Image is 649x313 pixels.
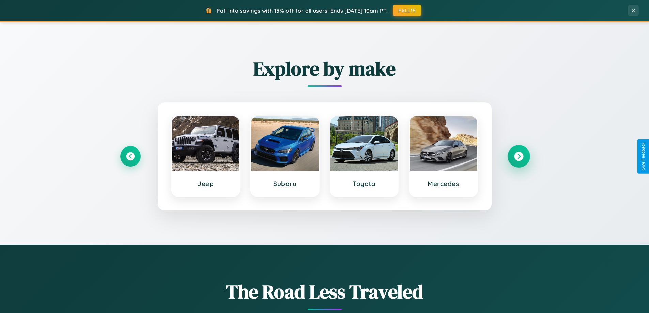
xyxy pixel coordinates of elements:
[217,7,388,14] span: Fall into savings with 15% off for all users! Ends [DATE] 10am PT.
[179,179,233,188] h3: Jeep
[258,179,312,188] h3: Subaru
[120,279,529,305] h1: The Road Less Traveled
[120,56,529,82] h2: Explore by make
[416,179,470,188] h3: Mercedes
[641,143,646,170] div: Give Feedback
[393,5,421,16] button: FALL15
[337,179,391,188] h3: Toyota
